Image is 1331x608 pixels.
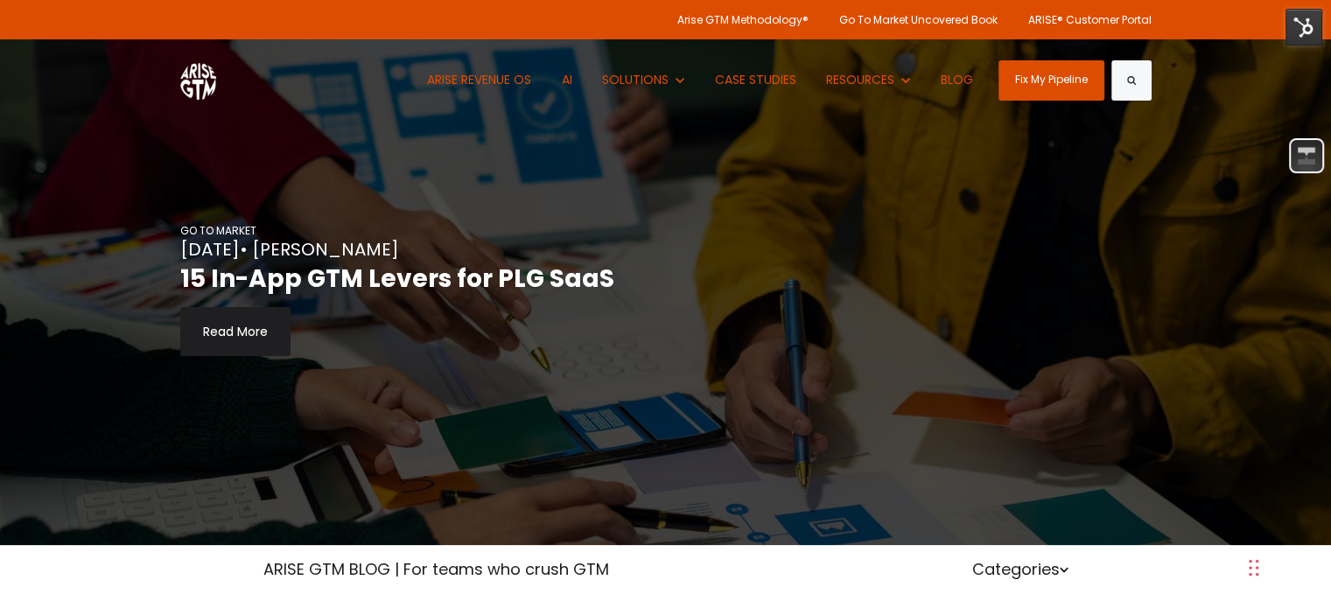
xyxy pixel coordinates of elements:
[998,60,1104,101] a: Fix My Pipeline
[49,28,86,42] div: v 4.0.25
[1243,524,1331,608] iframe: Chat Widget
[589,39,697,121] button: Show submenu for SOLUTIONS SOLUTIONS
[1111,60,1152,101] button: Search
[826,71,894,88] span: RESOURCES
[67,103,157,115] div: Domain Overview
[180,307,291,356] a: Read More
[46,45,193,59] div: Domain: [DOMAIN_NAME]
[193,103,295,115] div: Keywords by Traffic
[252,236,399,262] a: [PERSON_NAME]
[47,101,61,115] img: tab_domain_overview_orange.svg
[180,60,216,100] img: ARISE GTM logo (1) white
[928,39,986,121] a: BLOG
[180,223,256,238] a: GO TO MARKET
[826,71,827,72] span: Show submenu for RESOURCES
[549,39,585,121] a: AI
[240,237,248,262] span: •
[28,45,42,59] img: website_grey.svg
[1249,542,1259,594] div: Drag
[414,39,985,121] nav: Desktop navigation
[602,71,603,72] span: Show submenu for SOLUTIONS
[263,558,609,580] a: ARISE GTM BLOG | For teams who crush GTM
[972,558,1068,580] a: Categories
[174,101,188,115] img: tab_keywords_by_traffic_grey.svg
[813,39,922,121] button: Show submenu for RESOURCES RESOURCES
[702,39,809,121] a: CASE STUDIES
[180,236,819,262] div: [DATE]
[180,262,819,296] h2: 15 In-App GTM Levers for PLG SaaS
[602,71,669,88] span: SOLUTIONS
[414,39,544,121] a: ARISE REVENUE OS
[28,28,42,42] img: logo_orange.svg
[1285,9,1322,45] img: HubSpot Tools Menu Toggle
